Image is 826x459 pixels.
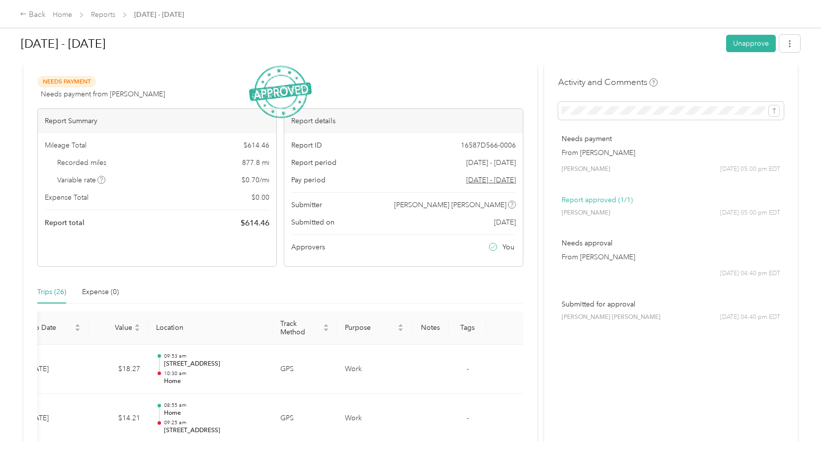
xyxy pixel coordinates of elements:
[345,323,396,332] span: Purpose
[398,327,404,333] span: caret-down
[291,157,336,168] span: Report period
[37,287,66,298] div: Trips (26)
[27,323,73,332] span: Trip Date
[164,370,264,377] p: 10:30 am
[494,217,516,228] span: [DATE]
[558,76,658,88] h4: Activity and Comments
[45,192,88,203] span: Expense Total
[164,377,264,386] p: Home
[272,311,337,345] th: Track Method
[45,140,86,151] span: Mileage Total
[19,311,88,345] th: Trip Date
[562,299,780,309] p: Submitted for approval
[467,414,469,422] span: -
[466,175,516,185] span: Go to pay period
[88,345,148,394] td: $18.27
[720,209,780,218] span: [DATE] 05:00 pm EDT
[562,195,780,205] p: Report approved (1/1)
[37,76,96,87] span: Needs Payment
[41,89,165,99] span: Needs payment from [PERSON_NAME]
[164,353,264,360] p: 09:53 am
[770,403,826,459] iframe: Everlance-gr Chat Button Frame
[91,10,115,19] a: Reports
[323,322,329,328] span: caret-up
[562,209,610,218] span: [PERSON_NAME]
[96,323,132,332] span: Value
[562,165,610,174] span: [PERSON_NAME]
[57,175,106,185] span: Variable rate
[242,157,269,168] span: 877.8 mi
[466,157,516,168] span: [DATE] - [DATE]
[291,140,322,151] span: Report ID
[249,66,312,119] img: ApprovedStamp
[164,360,264,369] p: [STREET_ADDRESS]
[88,311,148,345] th: Value
[291,200,322,210] span: Submitter
[461,140,516,151] span: 16587D566-0006
[57,157,106,168] span: Recorded miles
[291,217,334,228] span: Submitted on
[562,148,780,158] p: From [PERSON_NAME]
[19,345,88,394] td: [DATE]
[38,109,276,133] div: Report Summary
[398,322,404,328] span: caret-up
[82,287,119,298] div: Expense (0)
[164,426,264,435] p: [STREET_ADDRESS]
[502,242,514,252] span: You
[720,313,780,322] span: [DATE] 04:40 pm EDT
[19,394,88,444] td: [DATE]
[244,140,269,151] span: $ 614.46
[75,327,81,333] span: caret-down
[272,345,337,394] td: GPS
[272,394,337,444] td: GPS
[284,109,523,133] div: Report details
[45,218,84,228] span: Report total
[164,409,264,418] p: Home
[291,242,325,252] span: Approvers
[412,311,449,345] th: Notes
[21,32,719,56] h1: Aug 1 - 31, 2025
[337,311,412,345] th: Purpose
[449,311,486,345] th: Tags
[134,9,184,20] span: [DATE] - [DATE]
[134,327,140,333] span: caret-down
[562,313,661,322] span: [PERSON_NAME] [PERSON_NAME]
[251,192,269,203] span: $ 0.00
[337,394,412,444] td: Work
[164,419,264,426] p: 09:25 am
[241,217,269,229] span: $ 614.46
[242,175,269,185] span: $ 0.70 / mi
[20,9,46,21] div: Back
[280,319,321,336] span: Track Method
[726,35,776,52] button: Unapprove
[720,269,780,278] span: [DATE] 04:40 pm EDT
[562,238,780,248] p: Needs approval
[562,134,780,144] p: Needs payment
[291,175,326,185] span: Pay period
[323,327,329,333] span: caret-down
[88,394,148,444] td: $14.21
[75,322,81,328] span: caret-up
[164,402,264,409] p: 08:55 am
[53,10,72,19] a: Home
[562,252,780,262] p: From [PERSON_NAME]
[134,322,140,328] span: caret-up
[467,365,469,373] span: -
[337,345,412,394] td: Work
[148,311,272,345] th: Location
[394,200,506,210] span: [PERSON_NAME] [PERSON_NAME]
[720,165,780,174] span: [DATE] 05:00 pm EDT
